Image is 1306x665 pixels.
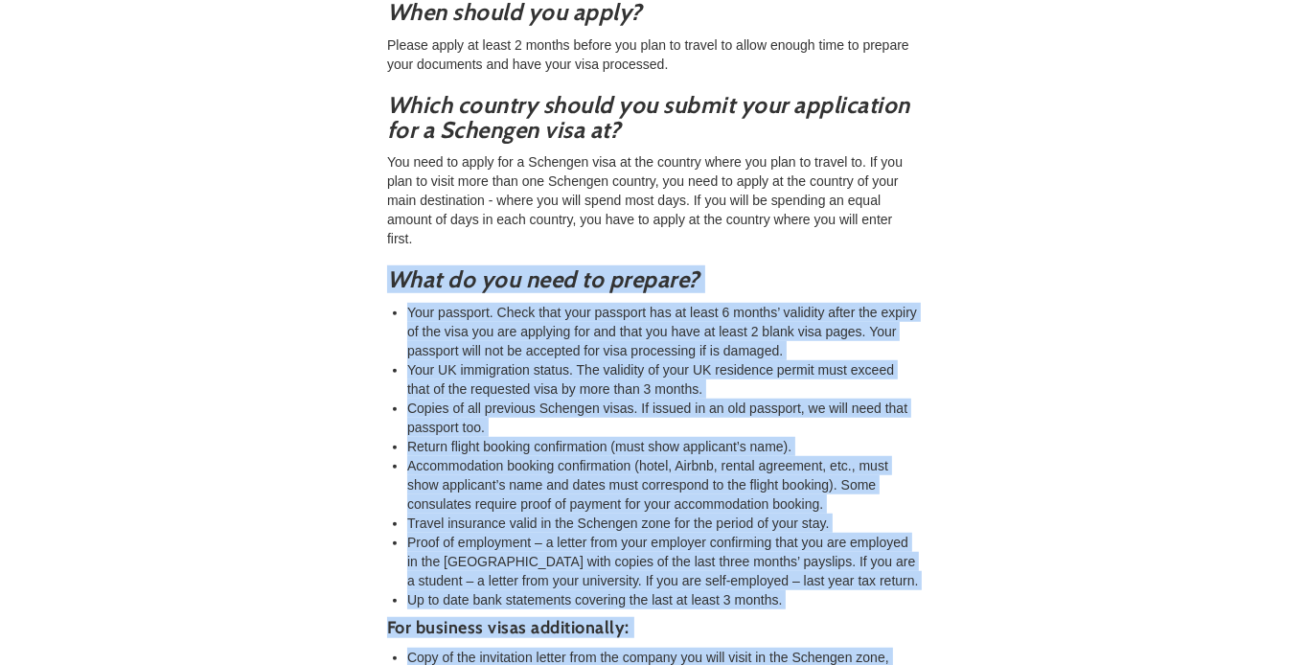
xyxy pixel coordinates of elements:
[407,533,919,590] li: Proof of employment – a letter from your employer confirming that you are employed in the [GEOGRA...
[407,437,919,456] li: Return flight booking confirmation (must show applicant’s name).
[387,152,919,248] p: You need to apply for a Schengen visa at the country where you plan to travel to. If you plan to ...
[407,360,919,399] li: Your UK immigration status. The validity of your UK residence permit must exceed that of the requ...
[407,514,919,533] li: Travel insurance valid in the Schengen zone for the period of your stay.
[407,456,919,514] li: Accommodation booking confirmation (hotel, Airbnb, rental agreement, etc., must show applicant’s ...
[387,35,919,74] p: Please apply at least 2 months before you plan to travel to allow enough time to prepare your doc...
[387,617,630,638] strong: For business visas additionally:
[407,590,919,609] li: Up to date bank statements covering the last at least 3 months.
[407,399,919,437] li: Copies of all previous Schengen visas. If issued in an old passport, we will need that passport too.
[387,265,699,293] em: What do you need to prepare?
[407,303,919,360] li: Your passport. Check that your passport has at least 6 months’ validity after the expiry of the v...
[387,91,910,144] em: Which country should you submit your application for a Schengen visa at?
